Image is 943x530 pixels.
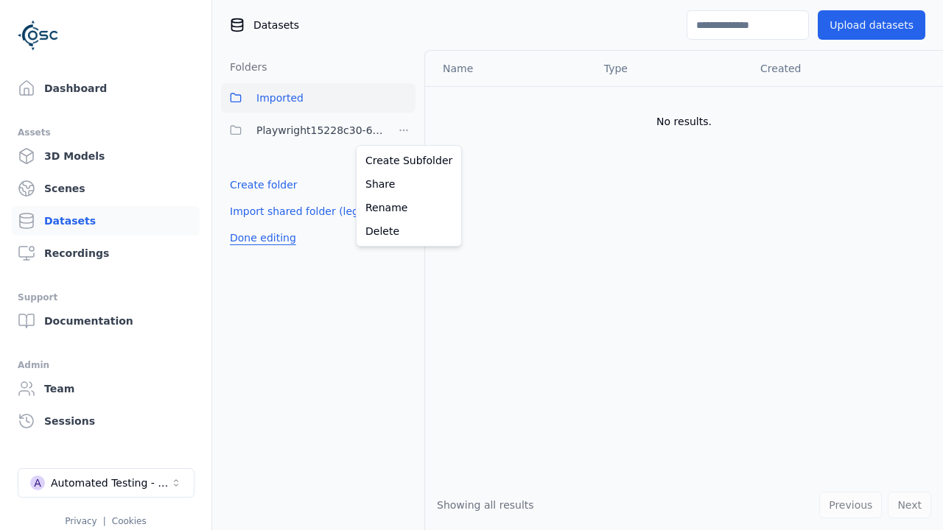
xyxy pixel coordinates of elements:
a: Delete [360,219,458,243]
a: Rename [360,196,458,219]
a: Share [360,172,458,196]
a: Create Subfolder [360,149,458,172]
